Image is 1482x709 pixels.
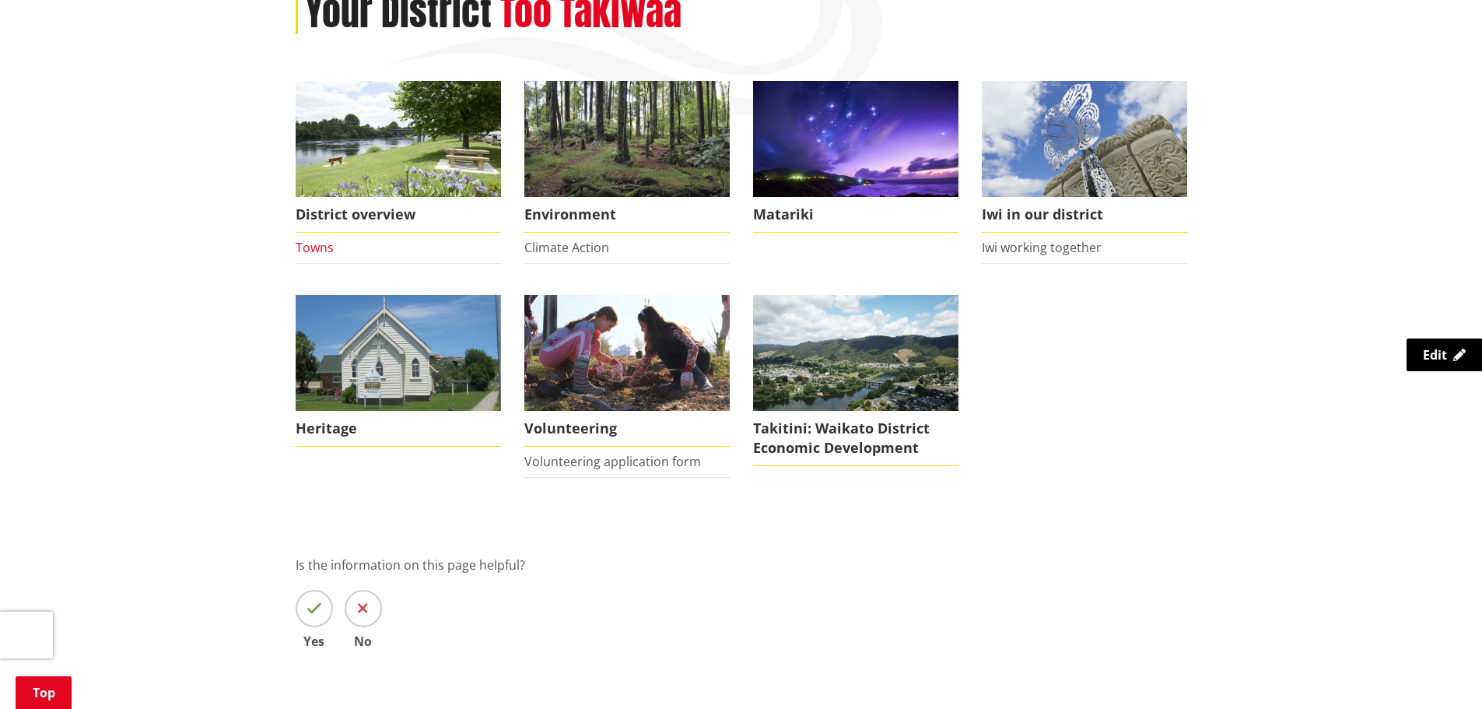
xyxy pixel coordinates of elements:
a: Iwi working together [982,239,1102,256]
span: No [345,635,382,648]
a: Climate Action [524,239,609,256]
span: Environment [524,197,730,233]
a: Turangawaewae Ngaruawahia Iwi in our district [982,81,1187,233]
a: Volunteering application form [524,453,701,470]
span: Yes [296,635,333,648]
span: Matariki [753,197,958,233]
span: Volunteering [524,411,730,447]
img: ngaaruawaahia [753,295,958,411]
span: Iwi in our district [982,197,1187,233]
a: Matariki [753,81,958,233]
a: Takitini: Waikato District Economic Development [753,295,958,466]
a: Raglan Church Heritage [296,295,501,447]
a: volunteer icon Volunteering [524,295,730,447]
a: Top [16,676,72,709]
a: Towns [296,239,334,256]
span: Takitini: Waikato District Economic Development [753,411,958,466]
p: Is the information on this page helpful? [296,556,1187,574]
img: Ngaruawahia 0015 [296,81,501,197]
iframe: Messenger Launcher [1410,644,1466,700]
a: Ngaruawahia 0015 District overview [296,81,501,233]
span: Edit [1423,346,1447,363]
span: District overview [296,197,501,233]
img: Raglan Church [296,295,501,411]
a: Edit [1407,339,1482,371]
a: Environment [524,81,730,233]
img: volunteer icon [524,295,730,411]
img: Turangawaewae Ngaruawahia [982,81,1187,197]
img: Matariki over Whiaangaroa [753,81,958,197]
span: Heritage [296,411,501,447]
img: biodiversity- Wright's Bush_16x9 crop [524,81,730,197]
